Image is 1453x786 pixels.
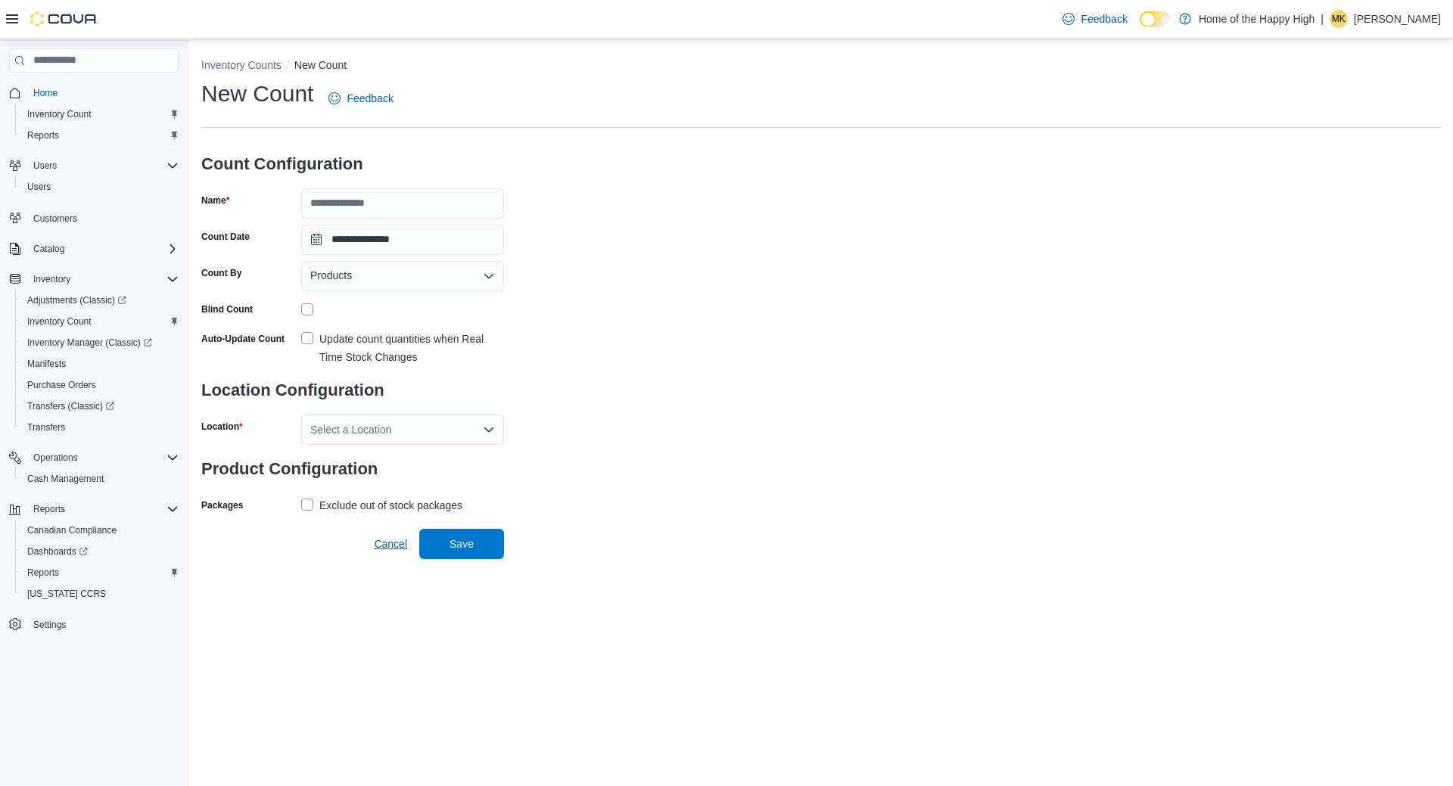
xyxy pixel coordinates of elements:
[3,499,185,520] button: Reports
[27,567,59,579] span: Reports
[21,178,179,196] span: Users
[9,76,179,675] nav: Complex example
[27,270,76,288] button: Inventory
[347,91,393,106] span: Feedback
[27,524,117,536] span: Canadian Compliance
[27,337,152,349] span: Inventory Manager (Classic)
[319,330,504,366] div: Update count quantities when Real Time Stock Changes
[1140,11,1171,27] input: Dark Mode
[27,157,179,175] span: Users
[15,290,185,311] a: Adjustments (Classic)
[27,240,179,258] span: Catalog
[15,562,185,583] button: Reports
[15,468,185,489] button: Cash Management
[27,129,59,141] span: Reports
[201,333,285,345] label: Auto-Update Count
[27,157,63,175] button: Users
[27,270,179,288] span: Inventory
[27,449,179,467] span: Operations
[27,181,51,193] span: Users
[27,421,65,433] span: Transfers
[15,583,185,604] button: [US_STATE] CCRS
[201,366,504,415] h3: Location Configuration
[368,529,413,559] button: Cancel
[21,470,179,488] span: Cash Management
[3,269,185,290] button: Inventory
[21,291,179,309] span: Adjustments (Classic)
[15,104,185,125] button: Inventory Count
[21,521,123,539] a: Canadian Compliance
[201,194,229,207] label: Name
[21,334,158,352] a: Inventory Manager (Classic)
[27,615,179,634] span: Settings
[21,418,71,436] a: Transfers
[201,499,243,511] label: Packages
[201,421,243,433] label: Location
[21,178,57,196] a: Users
[27,616,72,634] a: Settings
[201,79,313,109] h1: New Count
[33,452,78,464] span: Operations
[21,376,179,394] span: Purchase Orders
[15,541,185,562] a: Dashboards
[1354,10,1441,28] p: [PERSON_NAME]
[3,155,185,176] button: Users
[294,59,347,71] button: New Count
[21,521,179,539] span: Canadian Compliance
[319,496,462,514] div: Exclude out of stock packages
[27,588,106,600] span: [US_STATE] CCRS
[301,225,504,255] input: Press the down key to open a popover containing a calendar.
[201,445,504,493] h3: Product Configuration
[21,126,65,144] a: Reports
[483,270,495,282] button: Open list of options
[21,291,132,309] a: Adjustments (Classic)
[27,545,88,558] span: Dashboards
[30,11,98,26] img: Cova
[27,315,92,328] span: Inventory Count
[419,529,504,559] button: Save
[1332,10,1346,28] span: MK
[21,418,179,436] span: Transfers
[15,520,185,541] button: Canadian Compliance
[322,83,399,113] a: Feedback
[21,470,110,488] a: Cash Management
[3,447,185,468] button: Operations
[21,397,120,415] a: Transfers (Classic)
[27,240,70,258] button: Catalog
[15,374,185,396] button: Purchase Orders
[21,564,179,582] span: Reports
[310,266,352,284] span: Products
[21,585,112,603] a: [US_STATE] CCRS
[27,83,179,102] span: Home
[3,614,185,635] button: Settings
[27,108,92,120] span: Inventory Count
[27,358,66,370] span: Manifests
[201,303,253,315] div: Blind Count
[21,542,94,561] a: Dashboards
[33,160,57,172] span: Users
[27,208,179,227] span: Customers
[3,207,185,228] button: Customers
[201,267,241,279] label: Count By
[21,312,179,331] span: Inventory Count
[21,376,102,394] a: Purchase Orders
[27,500,71,518] button: Reports
[27,294,126,306] span: Adjustments (Classic)
[27,400,114,412] span: Transfers (Classic)
[3,238,185,259] button: Catalog
[27,500,179,518] span: Reports
[21,542,179,561] span: Dashboards
[15,417,185,438] button: Transfers
[15,311,185,332] button: Inventory Count
[201,231,250,243] label: Count Date
[15,353,185,374] button: Manifests
[15,332,185,353] a: Inventory Manager (Classic)
[33,273,70,285] span: Inventory
[33,619,66,631] span: Settings
[1199,10,1315,28] p: Home of the Happy High
[450,536,474,551] span: Save
[27,210,83,228] a: Customers
[21,355,72,373] a: Manifests
[15,176,185,197] button: Users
